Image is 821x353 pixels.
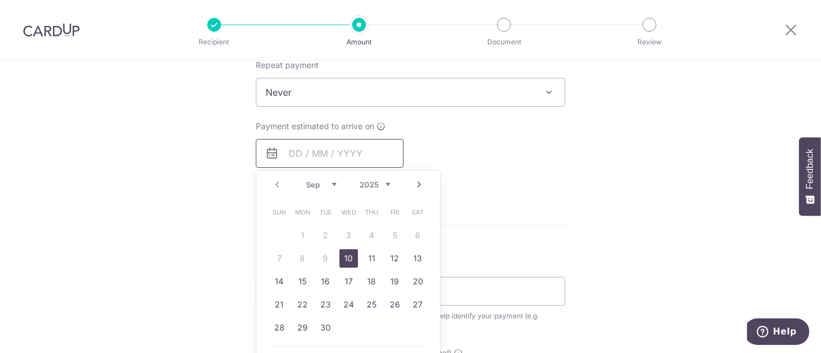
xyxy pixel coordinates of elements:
a: 23 [316,295,335,314]
p: Recipient [171,36,257,48]
a: 20 [409,272,427,291]
a: 28 [270,318,289,337]
label: Repeat payment [256,59,319,71]
span: Tuesday [316,203,335,221]
a: 15 [293,272,312,291]
a: Next [412,178,426,191]
a: 19 [386,272,404,291]
p: Document [461,36,547,48]
a: 26 [386,295,404,314]
a: 10 [339,249,358,268]
button: Feedback - Show survey [799,137,821,216]
span: Never [256,78,565,107]
input: DD / MM / YYYY [256,139,404,168]
a: 21 [270,295,289,314]
span: Thursday [363,203,381,221]
a: 16 [316,272,335,291]
span: Wednesday [339,203,358,221]
a: 24 [339,295,358,314]
a: 18 [363,272,381,291]
span: Monday [293,203,312,221]
iframe: Opens a widget where you can find more information [747,318,809,347]
img: CardUp [23,23,80,37]
span: Saturday [409,203,427,221]
span: Payment estimated to arrive on [256,121,374,132]
span: Feedback [805,149,815,189]
a: 11 [363,249,381,268]
a: 14 [270,272,289,291]
p: Review [607,36,692,48]
a: 25 [363,295,381,314]
a: 22 [293,295,312,314]
a: 27 [409,295,427,314]
p: Amount [316,36,402,48]
span: Never [256,78,565,106]
a: 30 [316,318,335,337]
span: Sunday [270,203,289,221]
a: 17 [339,272,358,291]
a: 13 [409,249,427,268]
a: 12 [386,249,404,268]
span: Friday [386,203,404,221]
a: 29 [293,318,312,337]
